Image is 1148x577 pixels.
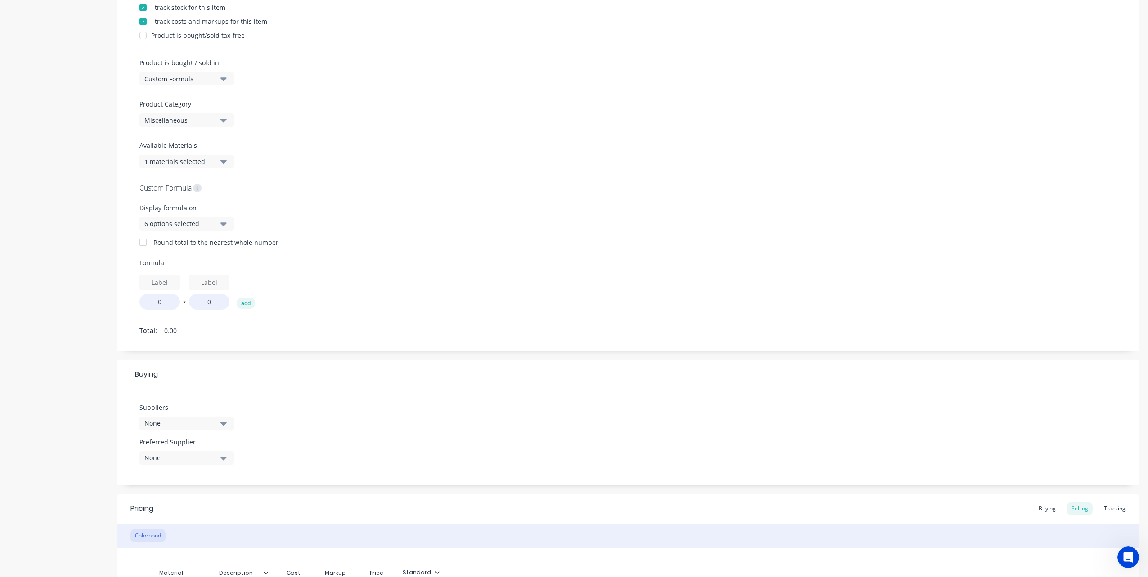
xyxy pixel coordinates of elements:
[153,238,278,247] div: Round total to the nearest whole number
[139,417,234,430] button: None
[144,74,216,84] div: Custom Formula
[189,294,229,310] input: Value
[403,568,440,577] div: Standard
[139,437,234,447] label: Preferred Supplier
[117,360,1139,389] div: Buying
[237,298,255,309] button: add
[130,529,166,542] div: Colorbond
[1034,502,1060,515] div: Buying
[164,326,177,335] span: 0.00
[1067,502,1093,515] div: Selling
[151,31,245,40] div: Product is bought/sold tax-free
[139,72,234,85] button: Custom Formula
[144,453,216,462] div: None
[139,451,234,465] button: None
[189,275,229,290] input: Label
[144,115,216,125] div: Miscellaneous
[139,294,180,310] input: Value
[151,17,267,26] div: I track costs and markups for this item
[144,157,216,166] div: 1 materials selected
[139,141,234,150] label: Available Materials
[1117,546,1139,568] iframe: Intercom live chat
[151,3,225,12] div: I track stock for this item
[144,418,216,428] div: None
[139,113,234,127] button: Miscellaneous
[139,403,234,412] label: Suppliers
[130,503,153,514] div: Pricing
[139,203,234,213] label: Display formula on
[139,258,1117,267] span: Formula
[144,219,216,228] div: 6 options selected
[139,217,234,231] button: 6 options selected
[139,99,229,109] label: Product Category
[139,275,180,290] input: Label
[139,326,157,335] span: Total:
[1099,502,1130,515] div: Tracking
[139,182,1117,194] div: Custom Formula
[139,155,234,168] button: 1 materials selected
[139,58,229,67] label: Product is bought / sold in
